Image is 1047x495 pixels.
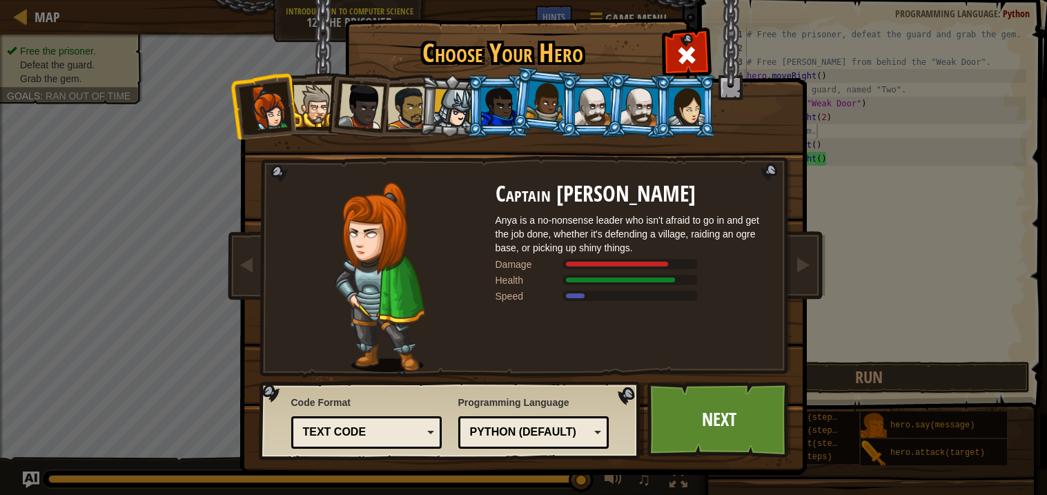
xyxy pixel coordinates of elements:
[291,396,442,409] span: Code Format
[496,289,772,303] div: Moves at 6 meters per second.
[647,382,792,458] a: Next
[259,382,644,460] img: language-selector-background.png
[605,72,671,139] li: Okar Stompfoot
[654,75,716,137] li: Illia Shieldsmith
[418,73,483,139] li: Hattori Hanzō
[323,70,391,137] li: Lady Ida Justheart
[496,258,565,271] div: Damage
[496,213,772,255] div: Anya is a no-nonsense leader who isn't afraid to go in and get the job done, whether it's defendi...
[229,72,297,139] li: Captain Anya Weston
[496,289,565,303] div: Speed
[496,258,772,271] div: Deals 120% of listed Warrior weapon damage.
[496,273,772,287] div: Gains 140% of listed Warrior armor health.
[335,182,425,372] img: captain-pose.png
[510,66,578,135] li: Arryn Stonewall
[279,72,341,135] li: Sir Tharin Thunderfist
[470,425,589,440] div: Python (Default)
[372,74,436,138] li: Alejandro the Duelist
[348,39,658,68] h1: Choose Your Hero
[458,396,609,409] span: Programming Language
[467,75,529,137] li: Gordon the Stalwart
[560,75,623,137] li: Okar Stompfoot
[496,273,565,287] div: Health
[303,425,422,440] div: Text code
[496,182,772,206] h2: Captain [PERSON_NAME]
